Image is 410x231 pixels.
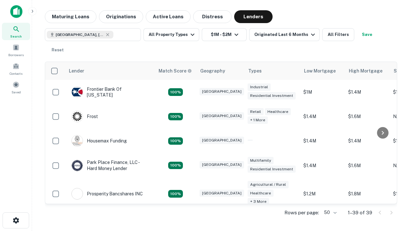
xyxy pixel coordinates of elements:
div: Healthcare [248,190,274,197]
div: + 3 more [248,198,269,205]
td: $1.4M [300,153,345,177]
div: Types [248,67,262,75]
img: picture [72,188,83,199]
button: Maturing Loans [45,10,96,23]
button: Lenders [234,10,273,23]
div: 50 [322,208,338,217]
div: [GEOGRAPHIC_DATA] [200,161,244,168]
td: $1.2M [300,178,345,210]
div: Industrial [248,83,271,91]
div: Agricultural / Rural [248,181,289,188]
button: Active Loans [146,10,191,23]
td: $1.4M [300,104,345,129]
span: Borrowers [8,52,24,57]
button: Reset [47,44,68,56]
button: Originations [99,10,143,23]
div: Lender [69,67,84,75]
div: [GEOGRAPHIC_DATA] [200,137,244,144]
div: Matching Properties: 4, hasApolloMatch: undefined [168,162,183,169]
a: Borrowers [2,41,30,59]
a: Search [2,23,30,40]
div: Low Mortgage [304,67,336,75]
iframe: Chat Widget [378,180,410,210]
span: Search [10,34,22,39]
img: picture [72,160,83,171]
div: Matching Properties: 4, hasApolloMatch: undefined [168,113,183,121]
td: $1.4M [345,80,390,104]
th: Lender [65,62,155,80]
div: Healthcare [265,108,291,116]
button: Originated Last 6 Months [249,28,320,41]
td: $1M [300,80,345,104]
td: $1.4M [345,129,390,153]
button: Distress [193,10,232,23]
button: Save your search to get updates of matches that match your search criteria. [357,28,377,41]
img: picture [72,111,83,122]
a: Saved [2,79,30,96]
th: Low Mortgage [300,62,345,80]
td: $1.6M [345,153,390,177]
div: High Mortgage [349,67,382,75]
div: Multifamily [248,157,274,164]
div: + 1 more [248,116,268,124]
img: picture [72,87,83,98]
div: Park Place Finance, LLC - Hard Money Lender [71,159,148,171]
div: Originated Last 6 Months [254,31,317,38]
div: Frontier Bank Of [US_STATE] [71,86,148,98]
p: 1–39 of 39 [348,209,372,217]
div: Retail [248,108,264,116]
div: Capitalize uses an advanced AI algorithm to match your search with the best lender. The match sco... [159,67,192,74]
span: Saved [12,90,21,95]
button: $1M - $2M [202,28,247,41]
th: Capitalize uses an advanced AI algorithm to match your search with the best lender. The match sco... [155,62,196,80]
div: Housemax Funding [71,135,127,147]
img: capitalize-icon.png [10,5,22,18]
th: Types [244,62,300,80]
div: Prosperity Bancshares INC [71,188,143,200]
td: $1.6M [345,104,390,129]
h6: Match Score [159,67,191,74]
th: Geography [196,62,244,80]
td: $1.8M [345,178,390,210]
div: Matching Properties: 4, hasApolloMatch: undefined [168,88,183,96]
div: [GEOGRAPHIC_DATA] [200,88,244,95]
span: [GEOGRAPHIC_DATA], [GEOGRAPHIC_DATA], [GEOGRAPHIC_DATA] [56,32,104,38]
th: High Mortgage [345,62,390,80]
td: $1.4M [300,129,345,153]
button: All Property Types [143,28,199,41]
button: All Filters [322,28,354,41]
img: picture [72,135,83,146]
div: [GEOGRAPHIC_DATA] [200,190,244,197]
span: Contacts [10,71,22,76]
a: Contacts [2,60,30,77]
p: Rows per page: [284,209,319,217]
div: Residential Investment [248,92,296,99]
div: Residential Investment [248,166,296,173]
div: Matching Properties: 4, hasApolloMatch: undefined [168,137,183,145]
div: Geography [200,67,225,75]
div: Matching Properties: 7, hasApolloMatch: undefined [168,190,183,198]
div: Frost [71,111,98,122]
div: [GEOGRAPHIC_DATA] [200,112,244,120]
